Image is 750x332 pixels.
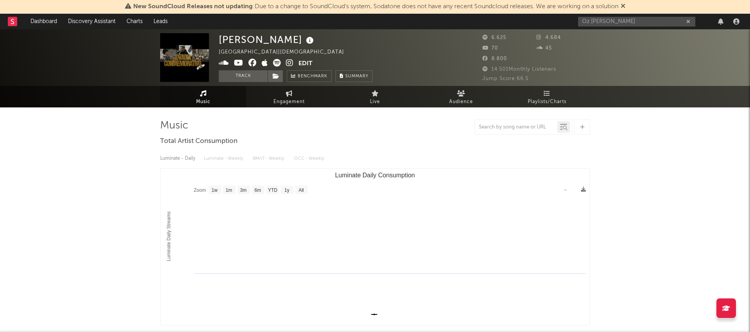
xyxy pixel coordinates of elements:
svg: Luminate Daily Consumption [161,169,589,325]
span: Engagement [273,97,305,107]
a: Playlists/Charts [504,86,590,107]
span: 4.684 [536,35,561,40]
text: 3m [240,187,247,193]
span: Audience [449,97,473,107]
text: Luminate Daily Consumption [335,172,415,178]
a: Discovery Assistant [62,14,121,29]
a: Engagement [246,86,332,107]
div: [GEOGRAPHIC_DATA] | [DEMOGRAPHIC_DATA] [219,48,353,57]
a: Live [332,86,418,107]
span: Benchmark [298,72,327,81]
text: 1w [212,187,218,193]
button: Track [219,70,268,82]
text: Luminate Daily Streams [166,211,171,261]
a: Leads [148,14,173,29]
input: Search by song name or URL [475,124,557,130]
a: Benchmark [287,70,332,82]
span: 6.625 [482,35,506,40]
text: YTD [268,187,277,193]
a: Music [160,86,246,107]
span: Summary [345,74,368,79]
div: [PERSON_NAME] [219,33,316,46]
span: Total Artist Consumption [160,137,237,146]
span: Jump Score: 66.5 [482,76,529,81]
a: Dashboard [25,14,62,29]
span: Live [370,97,380,107]
span: 8.800 [482,56,507,61]
text: Zoom [194,187,206,193]
span: : Due to a change to SoundCloud's system, Sodatone does not have any recent Soundcloud releases. ... [133,4,618,10]
a: Audience [418,86,504,107]
button: Summary [336,70,373,82]
input: Search for artists [578,17,695,27]
text: 1m [226,187,232,193]
span: 45 [536,46,552,51]
span: 14.501 Monthly Listeners [482,67,556,72]
span: 70 [482,46,498,51]
a: Charts [121,14,148,29]
text: All [298,187,304,193]
text: 6m [255,187,261,193]
span: Music [196,97,211,107]
button: Edit [298,59,312,69]
span: New SoundCloud Releases not updating [133,4,253,10]
span: Playlists/Charts [528,97,566,107]
span: Dismiss [621,4,625,10]
text: → [563,187,568,193]
text: 1y [284,187,289,193]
